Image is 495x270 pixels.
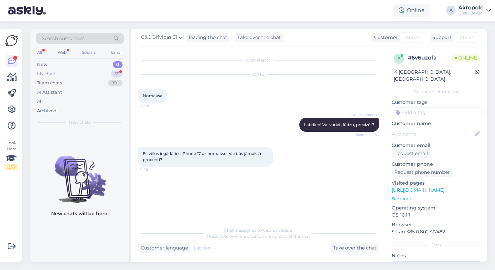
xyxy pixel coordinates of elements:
div: My chats [37,71,56,77]
div: Email [110,48,124,57]
div: [DATE] [138,71,379,77]
p: Customer phone [392,161,482,168]
a: [URL][DOMAIN_NAME] [392,187,444,193]
div: # 6v6uzofa [408,54,452,62]
p: Customer tags [392,99,482,106]
div: Extra [392,242,482,248]
div: Web [56,48,68,57]
span: Press to take control of the chat [207,234,310,239]
div: Archived [37,108,57,114]
span: C&C Brīvības 31 [351,112,377,117]
p: New chats will be here. [51,210,108,217]
div: leading the chat [186,34,227,41]
div: Online [393,4,430,16]
div: Customer language [138,244,188,252]
span: New chats [69,119,91,125]
img: Askly Logo [5,34,18,47]
div: 99+ [108,80,123,86]
div: iDeal Latvija [458,10,484,16]
div: 2 / 3 [5,164,18,170]
p: Safari 385.0.802777482 [392,228,482,235]
span: 14:18 [140,167,165,172]
div: 0 [113,61,123,68]
div: Take over the chat [235,33,284,42]
span: Labdien! Vai variet, lūdzu, precizēt? [304,122,374,127]
input: Add name [392,130,474,138]
div: AI Assistant [37,89,62,96]
div: Request phone number [392,168,453,177]
span: Chat is assigned to C&C Brīvības 31 [224,228,294,233]
i: 'Take over the chat' [218,234,257,239]
div: All [36,48,43,57]
span: Latvian [403,34,421,41]
div: All [37,98,43,105]
div: Look Here [5,140,18,170]
p: See more ... [392,196,482,202]
span: Seen ✓ 14:14 [352,132,377,137]
div: Customer [371,34,398,41]
div: [GEOGRAPHIC_DATA], [GEOGRAPHIC_DATA] [394,69,475,83]
span: Latvian [457,34,474,41]
div: Socials [80,48,97,57]
span: 6 [398,56,400,61]
div: Customer information [392,89,482,95]
div: Chat started [138,57,379,63]
p: Notes [392,252,482,259]
div: 35 [111,71,123,77]
p: Customer name [392,120,482,127]
span: Es vēlos iegādāties iPhone 17 uz nomaksu. Vai būs jāmaksā procenti? [143,151,262,162]
div: Akropole [458,5,484,10]
input: Add a tag [392,107,482,117]
a: AkropoleiDeal Latvija [458,5,491,16]
div: A [446,6,456,15]
p: Operating system [392,204,482,211]
span: Nomaksa [143,93,162,98]
div: New [37,61,47,68]
div: Take over the chat [330,243,379,253]
p: Visited pages [392,180,482,187]
span: Online [452,54,480,62]
p: OS 16.1.1 [392,211,482,219]
span: Latvian [194,244,211,252]
p: Customer email [392,142,482,149]
span: Search customers [42,35,85,42]
img: No chats [30,144,129,204]
span: 14:08 [140,103,165,108]
div: Support [430,34,452,41]
div: Request email [392,149,431,158]
p: Browser [392,221,482,228]
span: C&C Brīvības 31 [141,34,177,41]
div: Team chats [37,80,62,86]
